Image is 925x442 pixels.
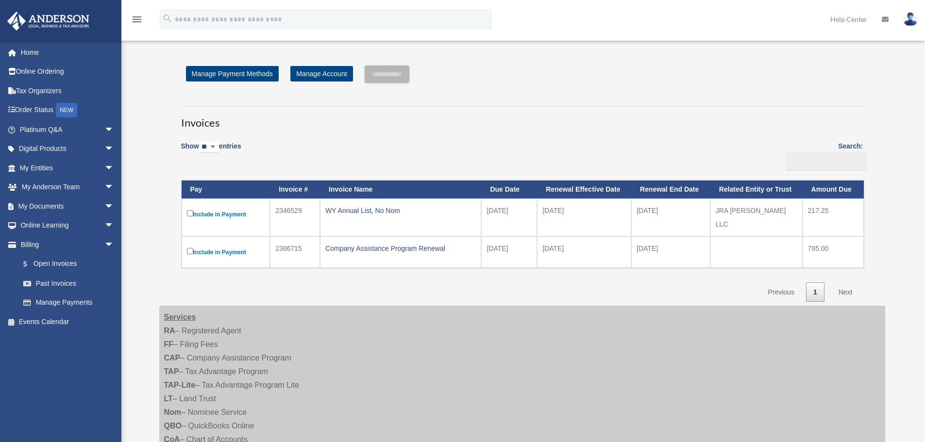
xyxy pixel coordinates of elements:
div: WY Annual List, No Nom [325,204,476,217]
th: Due Date: activate to sort column ascending [481,180,537,198]
span: arrow_drop_down [104,216,124,236]
td: JRA [PERSON_NAME] LLC [710,198,803,236]
img: Anderson Advisors Platinum Portal [4,12,92,31]
strong: FF [164,340,174,348]
a: My Entitiesarrow_drop_down [7,158,129,178]
span: arrow_drop_down [104,178,124,197]
a: Next [831,282,860,302]
th: Renewal End Date: activate to sort column ascending [631,180,710,198]
strong: TAP-Lite [164,381,196,389]
input: Include in Payment [187,210,193,216]
span: $ [29,258,34,270]
td: [DATE] [631,236,710,268]
td: 2346529 [270,198,320,236]
td: [DATE] [481,198,537,236]
a: Billingarrow_drop_down [7,235,124,254]
td: [DATE] [537,198,631,236]
i: menu [131,14,143,25]
a: Home [7,43,129,62]
strong: RA [164,327,175,335]
a: Previous [760,282,801,302]
a: Order StatusNEW [7,100,129,120]
i: search [162,13,173,24]
strong: CAP [164,354,181,362]
div: Company Assistance Program Renewal [325,242,476,255]
strong: TAP [164,367,179,376]
a: Manage Payments [14,293,124,312]
strong: Services [164,313,196,321]
td: 795.00 [803,236,864,268]
a: Events Calendar [7,312,129,331]
th: Amount Due: activate to sort column ascending [803,180,864,198]
span: arrow_drop_down [104,120,124,140]
img: User Pic [903,12,918,26]
th: Related Entity or Trust: activate to sort column ascending [710,180,803,198]
a: Online Ordering [7,62,129,82]
select: Showentries [199,142,219,153]
td: [DATE] [537,236,631,268]
input: Search: [786,152,867,170]
strong: Nom [164,408,182,416]
div: NEW [56,103,77,117]
a: Past Invoices [14,274,124,293]
th: Renewal Effective Date: activate to sort column ascending [537,180,631,198]
a: menu [131,17,143,25]
a: Platinum Q&Aarrow_drop_down [7,120,129,139]
label: Show entries [181,140,241,163]
a: Manage Account [290,66,353,82]
a: Tax Organizers [7,81,129,100]
label: Search: [782,140,863,170]
span: arrow_drop_down [104,139,124,159]
td: 217.25 [803,198,864,236]
a: My Anderson Teamarrow_drop_down [7,178,129,197]
a: Digital Productsarrow_drop_down [7,139,129,159]
label: Include in Payment [187,208,265,220]
a: $Open Invoices [14,254,119,274]
strong: LT [164,394,173,403]
td: [DATE] [631,198,710,236]
span: arrow_drop_down [104,158,124,178]
a: Manage Payment Methods [186,66,279,82]
label: Include in Payment [187,246,265,258]
td: 2386715 [270,236,320,268]
a: Online Learningarrow_drop_down [7,216,129,235]
strong: QBO [164,422,182,430]
td: [DATE] [481,236,537,268]
h3: Invoices [181,106,863,131]
span: arrow_drop_down [104,235,124,255]
th: Invoice #: activate to sort column ascending [270,180,320,198]
th: Invoice Name: activate to sort column ascending [320,180,481,198]
input: Include in Payment [187,248,193,254]
th: Pay: activate to sort column descending [182,180,270,198]
a: My Documentsarrow_drop_down [7,196,129,216]
span: arrow_drop_down [104,196,124,216]
a: 1 [806,282,824,302]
